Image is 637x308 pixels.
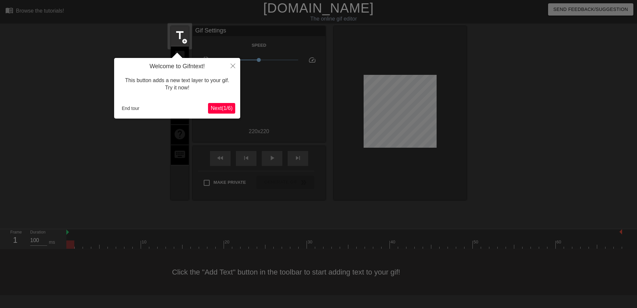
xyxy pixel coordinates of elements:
button: Next [208,103,235,114]
button: End tour [119,103,142,113]
h4: Welcome to Gifntext! [119,63,235,70]
div: This button adds a new text layer to your gif. Try it now! [119,70,235,98]
span: Next ( 1 / 6 ) [211,105,233,111]
button: Close [226,58,240,73]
